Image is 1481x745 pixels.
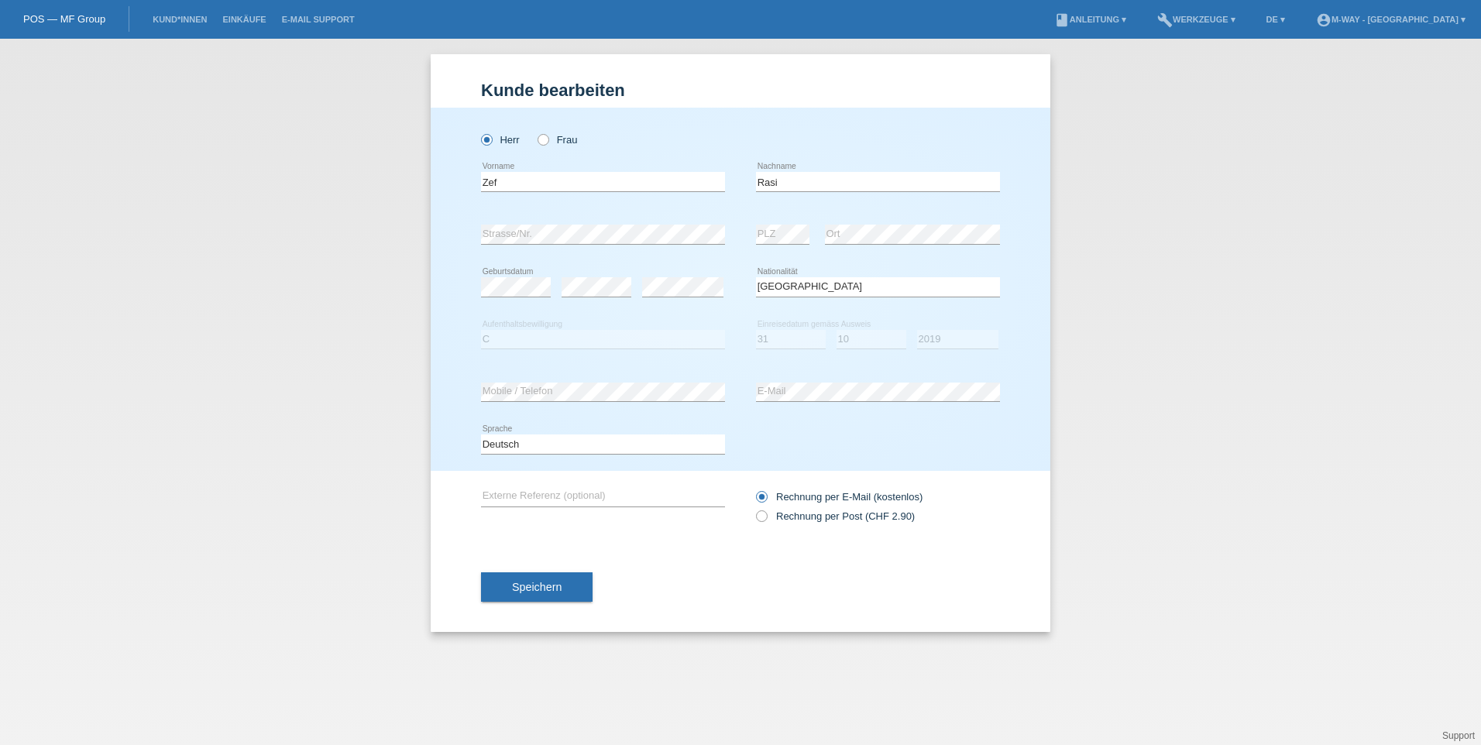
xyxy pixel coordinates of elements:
i: build [1157,12,1173,28]
a: buildWerkzeuge ▾ [1149,15,1243,24]
i: book [1054,12,1070,28]
a: POS — MF Group [23,13,105,25]
h1: Kunde bearbeiten [481,81,1000,100]
input: Frau [538,134,548,144]
input: Herr [481,134,491,144]
a: Kund*innen [145,15,215,24]
label: Rechnung per Post (CHF 2.90) [756,510,915,522]
a: account_circlem-way - [GEOGRAPHIC_DATA] ▾ [1308,15,1473,24]
a: DE ▾ [1259,15,1293,24]
input: Rechnung per Post (CHF 2.90) [756,510,766,530]
a: bookAnleitung ▾ [1046,15,1134,24]
label: Rechnung per E-Mail (kostenlos) [756,491,923,503]
label: Herr [481,134,520,146]
label: Frau [538,134,577,146]
a: Support [1442,730,1475,741]
input: Rechnung per E-Mail (kostenlos) [756,491,766,510]
button: Speichern [481,572,593,602]
i: account_circle [1316,12,1332,28]
a: E-Mail Support [274,15,363,24]
span: Speichern [512,581,562,593]
a: Einkäufe [215,15,273,24]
